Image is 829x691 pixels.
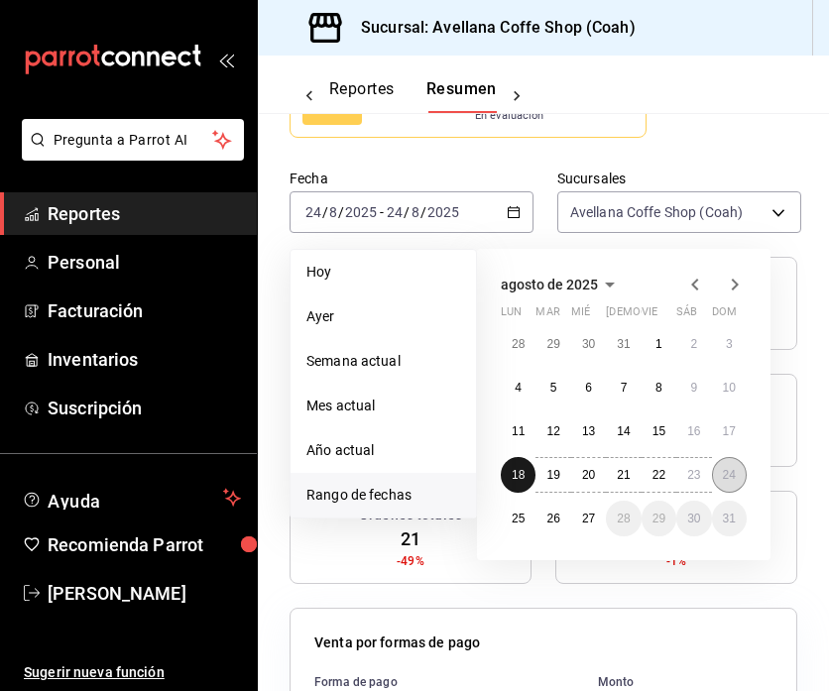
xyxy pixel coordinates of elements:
[582,468,595,482] abbr: 20 de agosto de 2025
[290,172,533,185] label: Fecha
[501,501,535,536] button: 25 de agosto de 2025
[712,413,747,449] button: 17 de agosto de 2025
[501,370,535,405] button: 4 de agosto de 2025
[512,424,525,438] abbr: 11 de agosto de 2025
[535,501,570,536] button: 26 de agosto de 2025
[54,130,213,151] span: Pregunta a Parrot AI
[652,424,665,438] abbr: 15 de agosto de 2025
[218,52,234,67] button: open_drawer_menu
[557,172,801,185] label: Sucursales
[571,370,606,405] button: 6 de agosto de 2025
[550,381,557,395] abbr: 5 de agosto de 2025
[690,381,697,395] abbr: 9 de agosto de 2025
[712,501,747,536] button: 31 de agosto de 2025
[24,662,241,683] span: Sugerir nueva función
[535,457,570,493] button: 19 de agosto de 2025
[48,200,241,227] span: Reportes
[48,486,215,510] span: Ayuda
[571,305,590,326] abbr: miércoles
[726,337,733,351] abbr: 3 de agosto de 2025
[676,326,711,362] button: 2 de agosto de 2025
[642,370,676,405] button: 8 de agosto de 2025
[48,346,241,373] span: Inventarios
[606,305,723,326] abbr: jueves
[606,370,641,405] button: 7 de agosto de 2025
[48,249,241,276] span: Personal
[606,501,641,536] button: 28 de agosto de 2025
[345,16,636,40] h3: Sucursal: Avellana Coffe Shop (Coah)
[585,381,592,395] abbr: 6 de agosto de 2025
[512,512,525,525] abbr: 25 de agosto de 2025
[582,424,595,438] abbr: 13 de agosto de 2025
[426,79,497,113] button: Resumen
[329,79,497,113] div: navigation tabs
[306,306,460,327] span: Ayer
[723,381,736,395] abbr: 10 de agosto de 2025
[48,395,241,421] span: Suscripción
[582,337,595,351] abbr: 30 de julio de 2025
[712,326,747,362] button: 3 de agosto de 2025
[546,512,559,525] abbr: 26 de agosto de 2025
[501,457,535,493] button: 18 de agosto de 2025
[535,326,570,362] button: 29 de julio de 2025
[571,457,606,493] button: 20 de agosto de 2025
[426,204,460,220] input: ----
[687,512,700,525] abbr: 30 de agosto de 2025
[420,204,426,220] span: /
[712,370,747,405] button: 10 de agosto de 2025
[546,468,559,482] abbr: 19 de agosto de 2025
[723,512,736,525] abbr: 31 de agosto de 2025
[655,337,662,351] abbr: 1 de agosto de 2025
[501,273,622,296] button: agosto de 2025
[14,144,244,165] a: Pregunta a Parrot AI
[676,457,711,493] button: 23 de agosto de 2025
[546,424,559,438] abbr: 12 de agosto de 2025
[712,305,737,326] abbr: domingo
[48,531,241,558] span: Recomienda Parrot
[501,413,535,449] button: 11 de agosto de 2025
[606,457,641,493] button: 21 de agosto de 2025
[306,440,460,461] span: Año actual
[676,370,711,405] button: 9 de agosto de 2025
[666,552,686,570] span: -1%
[652,512,665,525] abbr: 29 de agosto de 2025
[501,277,598,292] span: agosto de 2025
[687,424,700,438] abbr: 16 de agosto de 2025
[617,337,630,351] abbr: 31 de julio de 2025
[512,468,525,482] abbr: 18 de agosto de 2025
[642,457,676,493] button: 22 de agosto de 2025
[642,326,676,362] button: 1 de agosto de 2025
[642,501,676,536] button: 29 de agosto de 2025
[404,204,410,220] span: /
[652,468,665,482] abbr: 22 de agosto de 2025
[328,204,338,220] input: --
[22,119,244,161] button: Pregunta a Parrot AI
[535,305,559,326] abbr: martes
[676,305,697,326] abbr: sábado
[314,633,480,653] p: Venta por formas de pago
[571,326,606,362] button: 30 de julio de 2025
[401,525,420,552] span: 21
[386,108,635,125] p: En evaluación
[397,552,424,570] span: -49%
[306,485,460,506] span: Rango de fechas
[617,512,630,525] abbr: 28 de agosto de 2025
[676,413,711,449] button: 16 de agosto de 2025
[535,370,570,405] button: 5 de agosto de 2025
[723,424,736,438] abbr: 17 de agosto de 2025
[304,204,322,220] input: --
[642,413,676,449] button: 15 de agosto de 2025
[571,501,606,536] button: 27 de agosto de 2025
[690,337,697,351] abbr: 2 de agosto de 2025
[306,396,460,416] span: Mes actual
[338,204,344,220] span: /
[515,381,522,395] abbr: 4 de agosto de 2025
[606,326,641,362] button: 31 de julio de 2025
[48,297,241,324] span: Facturación
[512,337,525,351] abbr: 28 de julio de 2025
[676,501,711,536] button: 30 de agosto de 2025
[606,413,641,449] button: 14 de agosto de 2025
[535,413,570,449] button: 12 de agosto de 2025
[306,262,460,283] span: Hoy
[712,457,747,493] button: 24 de agosto de 2025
